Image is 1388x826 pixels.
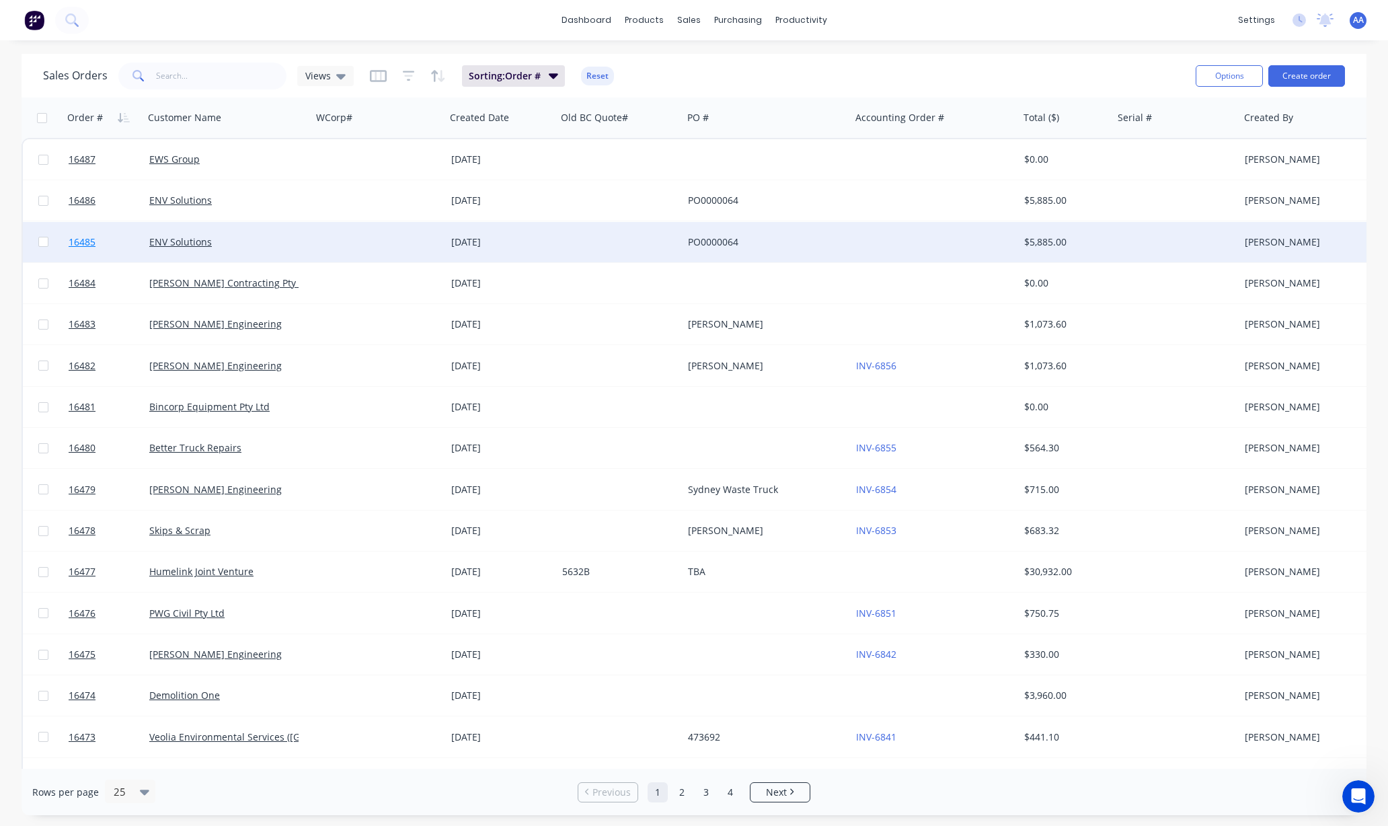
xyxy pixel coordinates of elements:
[1024,483,1104,496] div: $715.00
[22,89,210,141] div: You've already sent an screengrab of 230-Bulk Bins [DATE] I'll reference on that. Thank you, [PER...
[69,552,149,592] a: 16477
[69,607,95,620] span: 16476
[561,111,628,124] div: Old BC Quote#
[688,317,837,331] div: [PERSON_NAME]
[149,565,254,578] a: Humelink Joint Venture
[750,786,810,799] a: Next page
[195,168,247,182] div: Thank you.
[451,730,551,744] div: [DATE]
[59,295,184,305] b: Settings > Integrations
[572,782,816,802] ul: Pagination
[316,111,352,124] div: WCorp#
[149,483,282,496] a: [PERSON_NAME] Engineering
[11,352,258,436] div: Arvin says…
[69,441,95,455] span: 16480
[305,69,331,83] span: Views
[856,359,896,372] a: INV-6856
[462,65,565,87] button: Sorting:Order #
[1118,111,1152,124] div: Serial #
[43,69,108,82] h1: Sales Orders
[720,782,740,802] a: Page 4
[22,18,210,71] div: Thanks for the image! Could you also please check Sales account 230 - Bulk Bins and send me a scr...
[69,317,95,331] span: 16483
[64,441,75,451] button: Upload attachment
[69,359,95,373] span: 16482
[451,276,551,290] div: [DATE]
[469,69,541,83] span: Sorting: Order #
[592,786,631,799] span: Previous
[11,412,258,435] textarea: Message…
[451,153,551,166] div: [DATE]
[1024,111,1059,124] div: Total ($)
[451,565,551,578] div: [DATE]
[69,634,149,675] a: 16475
[11,160,258,200] div: Arvin says…
[856,483,896,496] a: INV-6854
[148,111,221,124] div: Customer Name
[69,304,149,344] a: 16483
[1024,524,1104,537] div: $683.32
[69,565,95,578] span: 16477
[1024,317,1104,331] div: $1,073.60
[149,689,220,702] a: Demolition One
[69,730,95,744] span: 16473
[11,10,221,79] div: Thanks for the image! Could you also please check Sales account 230 - Bulk Bins and send me a scr...
[688,730,837,744] div: 473692
[1268,65,1345,87] button: Create order
[38,7,60,29] img: Profile image for Factory
[69,593,149,634] a: 16476
[1024,400,1104,414] div: $0.00
[149,317,282,330] a: [PERSON_NAME] Engineering
[32,786,99,799] span: Rows per page
[59,361,247,426] div: Hi [PERSON_NAME], I did check prior contacting you. Settings for Integrated Packer Bins are corre...
[1024,441,1104,455] div: $564.30
[149,400,270,413] a: Bincorp Equipment Pty Ltd
[562,565,672,578] div: 5632B
[65,17,167,30] p: The team can also help
[184,160,258,190] div: Thank you.
[69,758,149,798] a: 16472
[48,352,258,435] div: Hi [PERSON_NAME], I did check prior contacting you. Settings for Integrated Packer Bins are corre...
[1024,607,1104,620] div: $750.75
[1024,359,1104,373] div: $1,073.60
[149,153,200,165] a: EWS Group
[69,263,149,303] a: 16484
[149,276,313,289] a: [PERSON_NAME] Contracting Pty Ltd
[65,7,105,17] h1: Factory
[451,524,551,537] div: [DATE]
[149,194,212,206] a: ENV Solutions
[451,194,551,207] div: [DATE]
[687,111,709,124] div: PO #
[1024,153,1104,166] div: $0.00
[149,648,282,661] a: [PERSON_NAME] Engineering
[69,470,149,510] a: 16479
[451,235,551,249] div: [DATE]
[22,222,208,246] b: Integrated Packer Bins
[22,209,210,248] div: Thanks for waiting. The error is being caused by the item .
[156,63,287,89] input: Search...
[149,441,241,454] a: Better Truck Repairs
[769,10,834,30] div: productivity
[69,387,149,427] a: 16481
[235,5,260,31] button: Home
[688,235,837,249] div: PO0000064
[672,782,692,802] a: Page 2
[69,180,149,221] a: 16486
[856,607,896,619] a: INV-6851
[69,235,95,249] span: 16485
[451,648,551,661] div: [DATE]
[9,5,34,31] button: go back
[11,81,258,160] div: Maricar says…
[21,441,32,451] button: Emoji picker
[451,441,551,455] div: [DATE]
[69,717,149,757] a: 16473
[1024,730,1104,744] div: $441.10
[1231,10,1282,30] div: settings
[856,441,896,454] a: INV-6855
[581,67,614,85] button: Reset
[855,111,944,124] div: Accounting Order #
[67,111,103,124] div: Order #
[149,524,210,537] a: Skips & Scrap
[451,689,551,702] div: [DATE]
[11,200,221,342] div: Thanks for waiting. The error is being caused by the itemIntegrated Packer Bins.Could you please ...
